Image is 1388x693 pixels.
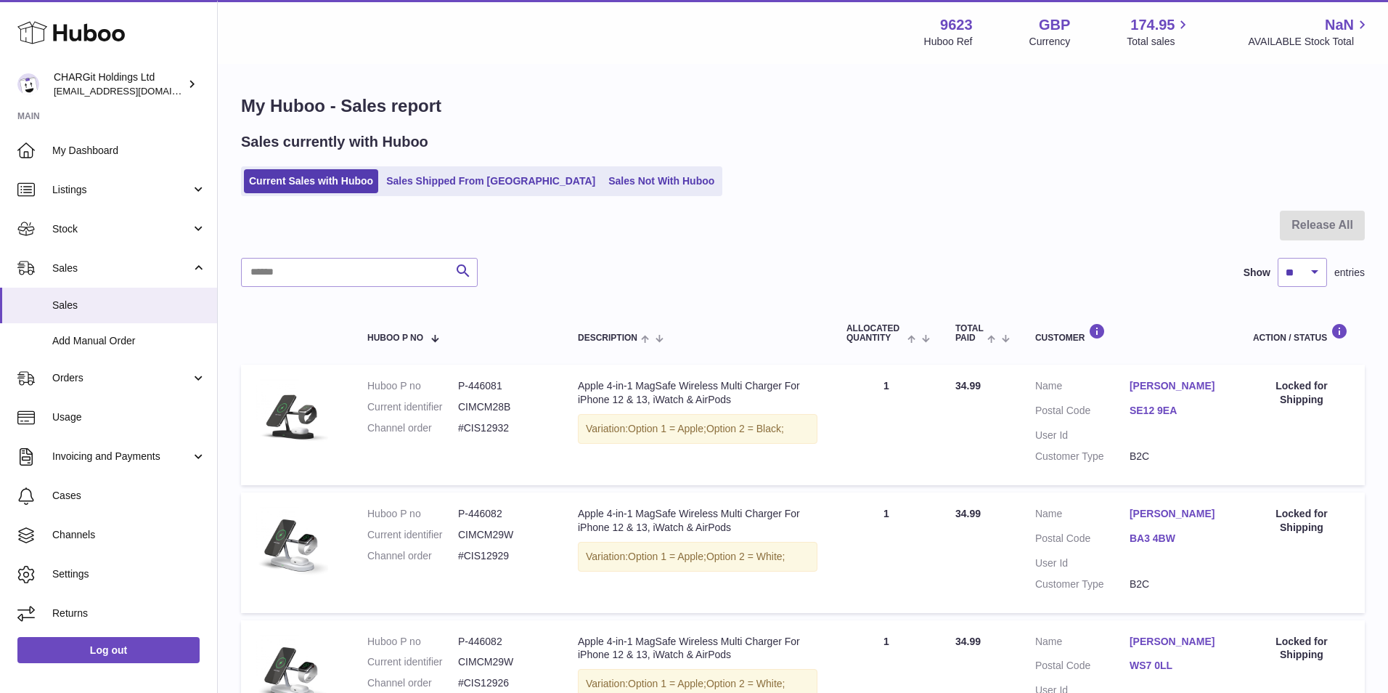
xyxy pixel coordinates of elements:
[1244,266,1270,280] label: Show
[1253,507,1350,535] div: Locked for Shipping
[52,299,206,312] span: Sales
[52,222,191,236] span: Stock
[628,551,706,562] span: Option 1 = Apple;
[52,567,206,581] span: Settings
[367,549,458,563] dt: Channel order
[458,635,549,649] dd: P-446082
[367,528,458,542] dt: Current identifier
[367,400,458,414] dt: Current identifier
[17,637,200,663] a: Log out
[1130,635,1224,649] a: [PERSON_NAME]
[1253,635,1350,662] div: Locked for Shipping
[706,551,785,562] span: Option 2 = White;
[1035,659,1130,676] dt: Postal Code
[367,421,458,435] dt: Channel order
[1130,659,1224,673] a: WS7 0LL
[367,507,458,521] dt: Huboo P no
[54,70,184,98] div: CHARGit Holdings Ltd
[1253,323,1350,343] div: Action / Status
[367,333,423,343] span: Huboo P no
[924,35,973,49] div: Huboo Ref
[256,507,328,580] img: 96231656945536.JPG
[1039,15,1070,35] strong: GBP
[1035,635,1130,652] dt: Name
[54,85,213,97] span: [EMAIL_ADDRESS][DOMAIN_NAME]
[52,371,191,385] span: Orders
[955,636,981,647] span: 34.99
[1035,429,1130,442] dt: User Id
[458,549,549,563] dd: #CIS12929
[1334,266,1365,280] span: entries
[1130,507,1224,521] a: [PERSON_NAME]
[1035,507,1130,524] dt: Name
[1127,15,1191,49] a: 174.95 Total sales
[52,144,206,158] span: My Dashboard
[706,678,785,689] span: Option 2 = White;
[1029,35,1071,49] div: Currency
[1035,577,1130,591] dt: Customer Type
[1130,577,1224,591] dd: B2C
[1253,379,1350,407] div: Locked for Shipping
[367,635,458,649] dt: Huboo P no
[578,635,817,662] div: Apple 4-in-1 MagSafe Wireless Multi Charger For iPhone 12 & 13, iWatch & AirPods
[955,324,984,343] span: Total paid
[1127,35,1191,49] span: Total sales
[244,169,378,193] a: Current Sales with Huboo
[52,410,206,424] span: Usage
[578,542,817,572] div: Variation:
[832,493,941,613] td: 1
[1248,15,1371,49] a: NaN AVAILABLE Stock Total
[1035,323,1224,343] div: Customer
[458,528,549,542] dd: CIMCM29W
[706,423,784,434] span: Option 2 = Black;
[52,607,206,620] span: Returns
[458,421,549,435] dd: #CIS12932
[1130,532,1224,546] a: BA3 4BW
[52,489,206,503] span: Cases
[578,507,817,535] div: Apple 4-in-1 MagSafe Wireless Multi Charger For iPhone 12 & 13, iWatch & AirPods
[578,414,817,444] div: Variation:
[52,450,191,463] span: Invoicing and Payments
[1130,15,1175,35] span: 174.95
[458,655,549,669] dd: CIMCM29W
[955,508,981,519] span: 34.99
[1035,556,1130,570] dt: User Id
[458,507,549,521] dd: P-446082
[603,169,719,193] a: Sales Not With Huboo
[458,400,549,414] dd: CIMCM28B
[458,676,549,690] dd: #CIS12926
[1130,404,1224,418] a: SE12 9EA
[458,379,549,393] dd: P-446081
[381,169,600,193] a: Sales Shipped From [GEOGRAPHIC_DATA]
[1035,379,1130,397] dt: Name
[1035,450,1130,463] dt: Customer Type
[367,379,458,393] dt: Huboo P no
[940,15,973,35] strong: 9623
[578,379,817,407] div: Apple 4-in-1 MagSafe Wireless Multi Charger For iPhone 12 & 13, iWatch & AirPods
[846,324,904,343] span: ALLOCATED Quantity
[628,423,706,434] span: Option 1 = Apple;
[241,132,428,152] h2: Sales currently with Huboo
[367,655,458,669] dt: Current identifier
[52,262,191,275] span: Sales
[955,380,981,392] span: 34.99
[52,334,206,348] span: Add Manual Order
[256,379,328,452] img: 96231656945573.JPG
[1130,379,1224,393] a: [PERSON_NAME]
[1325,15,1354,35] span: NaN
[1035,404,1130,421] dt: Postal Code
[52,183,191,197] span: Listings
[578,333,637,343] span: Description
[367,676,458,690] dt: Channel order
[832,365,941,485] td: 1
[241,94,1365,118] h1: My Huboo - Sales report
[17,73,39,95] img: internalAdmin-9623@internal.huboo.com
[628,678,706,689] span: Option 1 = Apple;
[52,528,206,542] span: Channels
[1248,35,1371,49] span: AVAILABLE Stock Total
[1130,450,1224,463] dd: B2C
[1035,532,1130,549] dt: Postal Code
